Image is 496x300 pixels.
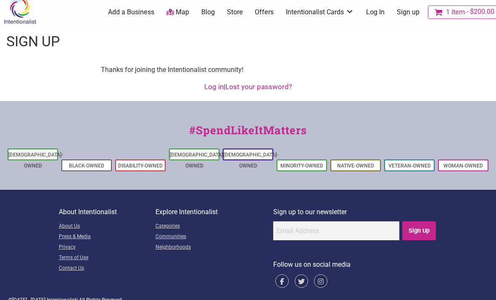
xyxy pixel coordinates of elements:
[156,242,273,253] a: Neighborhoods
[337,163,374,169] a: Native-Owned
[166,8,189,17] a: Map
[280,163,323,169] a: Minority-Owned
[388,163,431,169] a: Veteran-Owned
[225,82,292,91] a: Lost your password?
[204,82,224,91] a: Log in
[101,64,395,75] div: Thanks for joining the Intentionalist community!
[286,8,354,17] a: Intentionalist Cards
[255,8,274,17] a: Offers
[273,259,438,270] p: Follow us on social media
[59,232,156,242] a: Press & Media
[443,163,483,169] a: Woman-Owned
[59,207,156,218] p: About Intentionalist
[156,232,273,242] a: Communities
[59,263,156,274] a: Contact Us
[156,207,273,218] p: Explore Intentionalist
[59,242,156,253] a: Privacy
[227,8,243,17] a: Store
[465,8,494,15] span: $200.00
[366,8,385,17] a: Log In
[8,152,63,169] a: [DEMOGRAPHIC_DATA]-Owned
[170,152,224,169] a: [DEMOGRAPHIC_DATA]-Owned
[59,221,156,232] a: About Us
[8,82,488,93] div: |
[201,8,215,17] a: Blog
[108,8,154,17] a: Add a Business
[446,9,465,16] span: 1 item
[273,221,399,240] input: Email Address
[435,8,444,16] i: Cart
[273,207,438,218] p: Sign up to our newsletter
[6,32,60,52] h1: Sign up
[59,253,156,263] a: Terms of Use
[156,221,273,232] a: Categories
[224,152,278,169] a: [DEMOGRAPHIC_DATA]-Owned
[402,221,436,240] input: Sign Up
[397,8,419,17] a: Sign up
[118,163,163,169] a: Disability-Owned
[69,163,104,169] a: Black-Owned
